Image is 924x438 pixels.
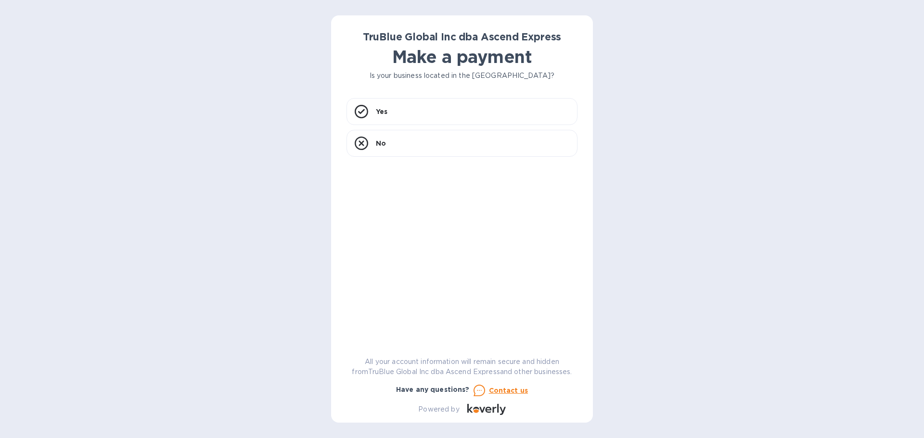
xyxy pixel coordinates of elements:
b: TruBlue Global Inc dba Ascend Express [363,31,562,43]
p: Powered by [418,404,459,414]
b: Have any questions? [396,386,470,393]
h1: Make a payment [346,47,577,67]
p: Is your business located in the [GEOGRAPHIC_DATA]? [346,71,577,81]
u: Contact us [489,387,528,394]
p: No [376,138,386,148]
p: All your account information will remain secure and hidden from TruBlue Global Inc dba Ascend Exp... [346,357,577,377]
p: Yes [376,107,387,116]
